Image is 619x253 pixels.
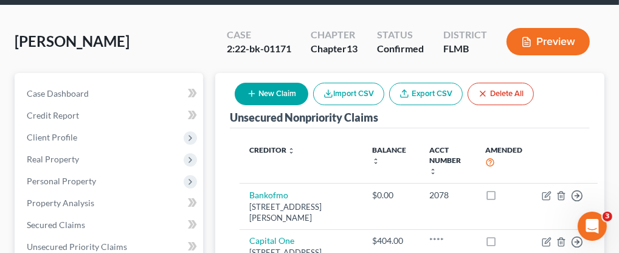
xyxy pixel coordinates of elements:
[27,220,85,230] span: Secured Claims
[249,145,295,154] a: Creditor unfold_more
[27,176,96,186] span: Personal Property
[17,105,203,126] a: Credit Report
[27,154,79,164] span: Real Property
[377,42,424,56] div: Confirmed
[507,28,590,55] button: Preview
[443,28,487,42] div: District
[15,32,130,50] span: [PERSON_NAME]
[429,168,437,175] i: unfold_more
[27,198,94,208] span: Property Analysis
[429,145,461,175] a: Acct Number unfold_more
[603,212,612,221] span: 3
[311,42,358,56] div: Chapter
[475,138,532,184] th: Amended
[429,189,466,201] div: 2078
[230,110,378,125] div: Unsecured Nonpriority Claims
[468,83,534,105] button: Delete All
[288,147,295,154] i: unfold_more
[249,235,294,246] a: Capital One
[443,42,487,56] div: FLMB
[347,43,358,54] span: 13
[311,28,358,42] div: Chapter
[372,145,406,165] a: Balance unfold_more
[17,83,203,105] a: Case Dashboard
[27,132,77,142] span: Client Profile
[235,83,308,105] button: New Claim
[389,83,463,105] a: Export CSV
[313,83,384,105] button: Import CSV
[27,110,79,120] span: Credit Report
[377,28,424,42] div: Status
[27,88,89,99] span: Case Dashboard
[372,189,410,201] div: $0.00
[249,190,288,200] a: Bankofmo
[249,201,353,224] div: [STREET_ADDRESS][PERSON_NAME]
[227,28,291,42] div: Case
[227,42,291,56] div: 2:22-bk-01171
[578,212,607,241] iframe: Intercom live chat
[17,214,203,236] a: Secured Claims
[27,241,127,252] span: Unsecured Priority Claims
[372,158,379,165] i: unfold_more
[17,192,203,214] a: Property Analysis
[372,235,410,247] div: $404.00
